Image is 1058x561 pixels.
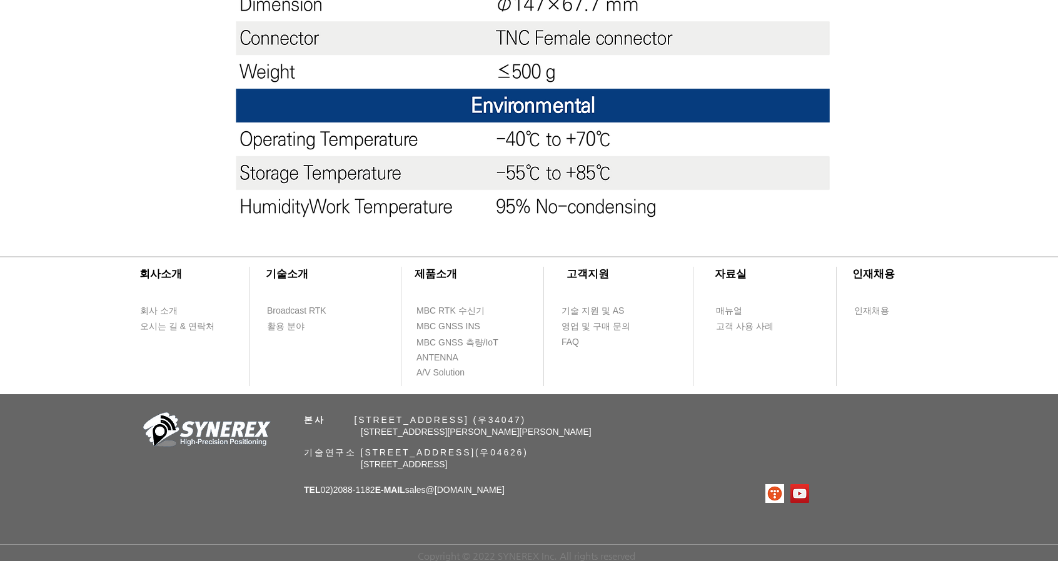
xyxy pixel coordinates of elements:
a: 고객 사용 사례 [715,319,787,334]
span: 회사 소개 [140,305,178,317]
span: [STREET_ADDRESS] [361,459,447,469]
span: FAQ [562,336,579,349]
span: Broadcast RTK [267,305,326,317]
span: MBC GNSS 측량/IoT [416,337,498,349]
span: 고객 사용 사례 [716,320,773,333]
img: 유튜브 사회 아이콘 [790,484,809,503]
a: MBC GNSS INS [416,319,494,334]
span: 매뉴얼 [716,305,742,317]
a: A/V Solution [416,365,488,380]
a: 기술 지원 및 AS [561,303,655,319]
span: 활용 분야 [267,320,305,333]
span: 기술 지원 및 AS [562,305,624,317]
span: [STREET_ADDRESS][PERSON_NAME][PERSON_NAME] [361,427,592,437]
a: 오시는 길 & 연락처 [139,319,224,334]
span: E-MAIL [375,485,405,495]
span: MBC RTK 수신기 [416,305,485,317]
a: @[DOMAIN_NAME] [426,485,505,495]
span: Copyright © 2022 SYNEREX Inc. All rights reserved [418,550,635,561]
span: 본사 [304,415,325,425]
span: 기술연구소 [STREET_ADDRESS](우04626) [304,447,528,457]
iframe: Wix Chat [914,507,1058,561]
a: MBC GNSS 측량/IoT [416,335,525,350]
span: 영업 및 구매 문의 [562,320,630,333]
span: A/V Solution [416,367,465,379]
span: MBC GNSS INS [416,320,480,333]
a: 영업 및 구매 문의 [561,319,633,334]
span: 02)2088-1182 sales [304,485,505,495]
span: ​기술소개 [266,268,308,280]
span: TEL [304,485,320,495]
span: ​자료실 [715,268,747,280]
span: ​제품소개 [415,268,457,280]
span: ​ [STREET_ADDRESS] (우34047) [304,415,526,425]
a: ANTENNA [416,350,488,365]
span: ​회사소개 [139,268,182,280]
span: 오시는 길 & 연락처 [140,320,214,333]
span: 인재채용 [854,305,889,317]
img: 티스토리로고 [765,484,784,503]
span: ​고객지원 [567,268,609,280]
a: 인재채용 [854,303,913,319]
img: 회사_로고-removebg-preview.png [136,411,274,452]
a: MBC RTK 수신기 [416,303,510,319]
a: FAQ [561,334,633,350]
span: ​인재채용 [852,268,895,280]
a: 매뉴얼 [715,303,787,319]
span: ANTENNA [416,352,458,364]
a: 활용 분야 [266,319,338,334]
a: Broadcast RTK [266,303,338,319]
ul: SNS 모음 [765,484,809,503]
a: 회사 소개 [139,303,211,319]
